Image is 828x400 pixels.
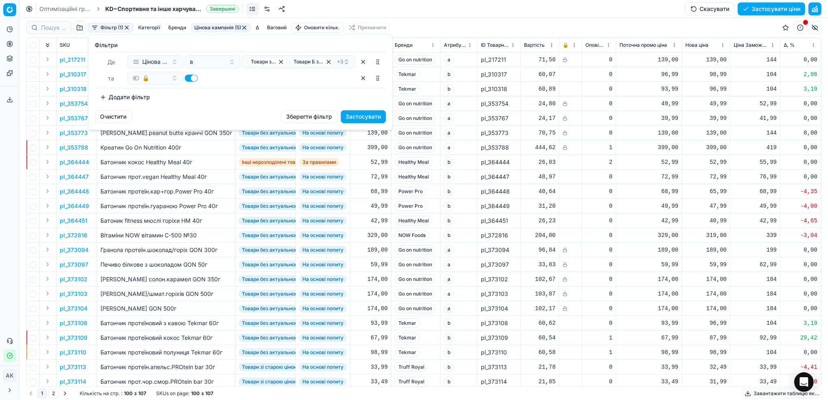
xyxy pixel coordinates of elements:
span: + 3 [337,59,343,65]
span: 🔒 [143,74,150,82]
button: Очистити [95,110,132,123]
button: Зберегти фільтр [281,110,338,123]
span: Де [107,59,115,65]
span: Цінова кампанія [143,58,168,66]
button: Додати фільтр [95,91,155,104]
span: в [190,58,193,66]
button: Застосувати [341,110,386,123]
span: та [108,75,114,82]
button: Товари з індексом ≤0,95 (Сільпо)Товари Б з ціною Сільпо поза індексом+3 [242,55,355,68]
label: Фiльтри [95,41,386,49]
span: Товари з індексом ≤0,95 (Сільпо) [251,59,276,65]
span: Товари Б з ціною Сільпо поза індексом [293,59,324,65]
